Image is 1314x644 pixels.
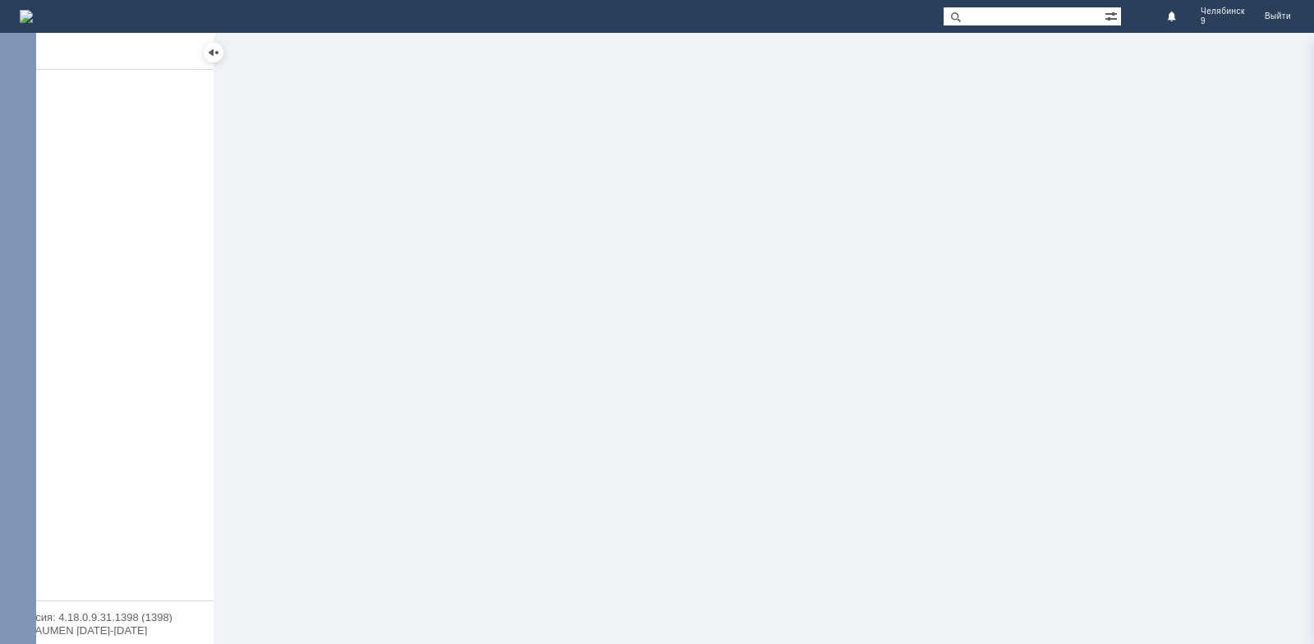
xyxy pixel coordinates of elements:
img: logo [20,10,33,23]
div: Версия: 4.18.0.9.31.1398 (1398) [16,612,197,623]
a: Перейти на домашнюю страницу [20,10,33,23]
span: Челябинск [1201,7,1245,16]
span: Расширенный поиск [1105,7,1121,23]
span: 9 [1201,16,1245,26]
div: Скрыть меню [204,43,223,62]
div: © NAUMEN [DATE]-[DATE] [16,625,197,636]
